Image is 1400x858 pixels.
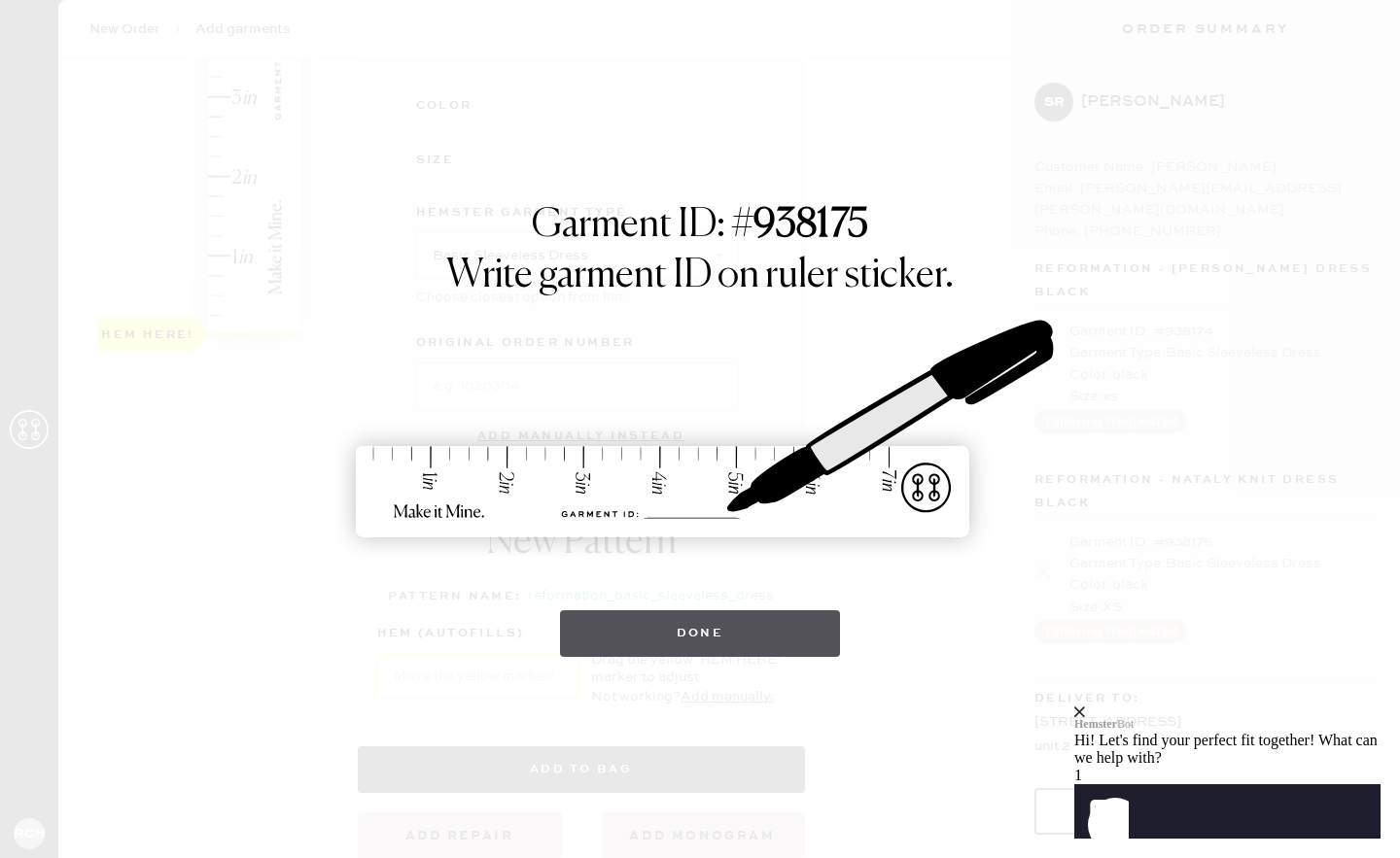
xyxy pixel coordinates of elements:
h1: Write garment ID on ruler sticker. [446,253,954,299]
strong: 938175 [753,206,868,245]
h1: Garment ID: # [532,202,868,253]
iframe: Front Chat [1074,588,1395,854]
button: Done [560,610,841,657]
img: ruler-sticker-sharpie.svg [335,270,1065,591]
